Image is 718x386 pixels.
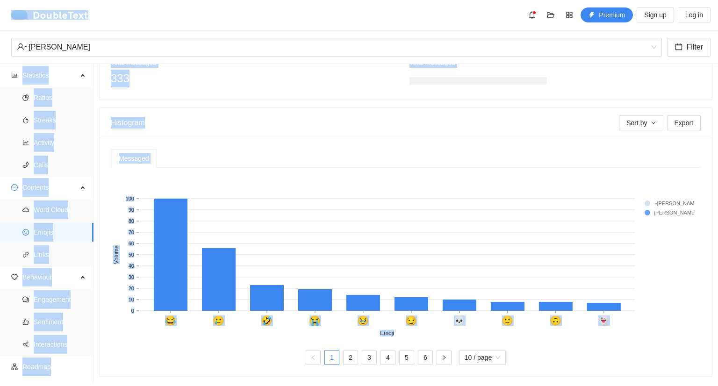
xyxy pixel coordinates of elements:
[675,118,693,128] span: Export
[22,319,29,325] span: like
[34,245,86,264] span: Links
[165,315,177,326] text: 😂
[362,350,376,365] a: 3
[358,315,369,326] text: 🥹
[22,341,29,348] span: share-alt
[324,350,339,365] li: 1
[34,88,86,107] span: Ratios
[22,229,29,236] span: smile
[34,223,86,242] span: Emojis
[11,364,18,370] span: apartment
[34,133,86,152] span: Activity
[589,12,595,19] span: thunderbolt
[599,10,625,20] span: Premium
[418,350,433,365] li: 6
[119,153,149,164] div: Messaged
[306,350,321,365] button: left
[686,41,703,53] span: Filter
[525,11,539,19] span: bell
[544,11,558,19] span: folder-open
[562,11,576,19] span: appstore
[11,72,18,79] span: bar-chart
[17,38,656,56] span: ~Deepak Bhatter
[261,315,273,326] text: 🤣
[34,156,86,174] span: Calls
[619,115,663,130] button: Sort bydown
[22,117,29,123] span: fire
[344,350,358,365] a: 2
[129,297,134,302] text: 10
[22,162,29,168] span: phone
[562,7,577,22] button: appstore
[11,10,33,20] img: logo
[22,178,78,197] span: Contents
[111,109,619,136] div: Histogram
[581,7,633,22] button: thunderboltPremium
[598,315,610,326] text: 👻
[22,139,29,146] span: line-chart
[306,350,321,365] li: Previous Page
[543,7,558,22] button: folder-open
[678,7,711,22] button: Log in
[685,10,703,20] span: Log in
[502,315,514,326] text: 🙂
[626,118,647,128] span: Sort by
[454,315,466,326] text: 💀
[637,7,674,22] button: Sign up
[343,350,358,365] li: 2
[17,43,24,50] span: user
[34,335,86,354] span: Interactions
[667,115,701,130] button: Export
[381,350,395,365] a: 4
[17,38,648,56] div: ~[PERSON_NAME]
[11,184,18,191] span: message
[381,350,395,365] li: 4
[213,315,225,326] text: 🥲
[22,251,29,258] span: link
[129,207,134,213] text: 90
[129,241,134,246] text: 60
[131,308,134,314] text: 0
[129,263,134,269] text: 40
[111,72,129,85] span: 333
[129,286,134,291] text: 20
[22,357,86,376] span: Roadmap
[399,350,414,365] li: 5
[651,121,656,126] span: down
[129,252,134,257] text: 50
[675,43,682,52] span: calendar
[11,10,88,20] div: DoubleText
[418,350,432,365] a: 6
[437,350,452,365] button: right
[22,268,78,286] span: Behaviour
[309,315,321,326] text: 😭
[129,218,134,224] text: 80
[113,245,120,264] text: Volume
[22,94,29,101] span: pie-chart
[362,350,377,365] li: 3
[644,10,666,20] span: Sign up
[129,229,134,235] text: 70
[400,350,414,365] a: 5
[11,10,88,20] a: logoDoubleText
[34,313,86,331] span: Sentiment
[325,350,339,365] a: 1
[126,196,134,201] text: 100
[11,274,18,280] span: heart
[465,350,500,365] span: 10 / page
[550,315,562,326] text: 🙃
[22,66,78,85] span: Statistics
[22,207,29,213] span: cloud
[441,355,447,360] span: right
[129,274,134,280] text: 30
[34,200,86,219] span: Word Cloud
[34,111,86,129] span: Streaks
[668,38,711,57] button: calendarFilter
[22,296,29,303] span: comment
[310,355,316,360] span: left
[406,315,417,326] text: 😏
[459,350,506,365] div: Page Size
[524,7,539,22] button: bell
[34,290,86,309] span: Engagement
[380,330,394,336] text: Emoji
